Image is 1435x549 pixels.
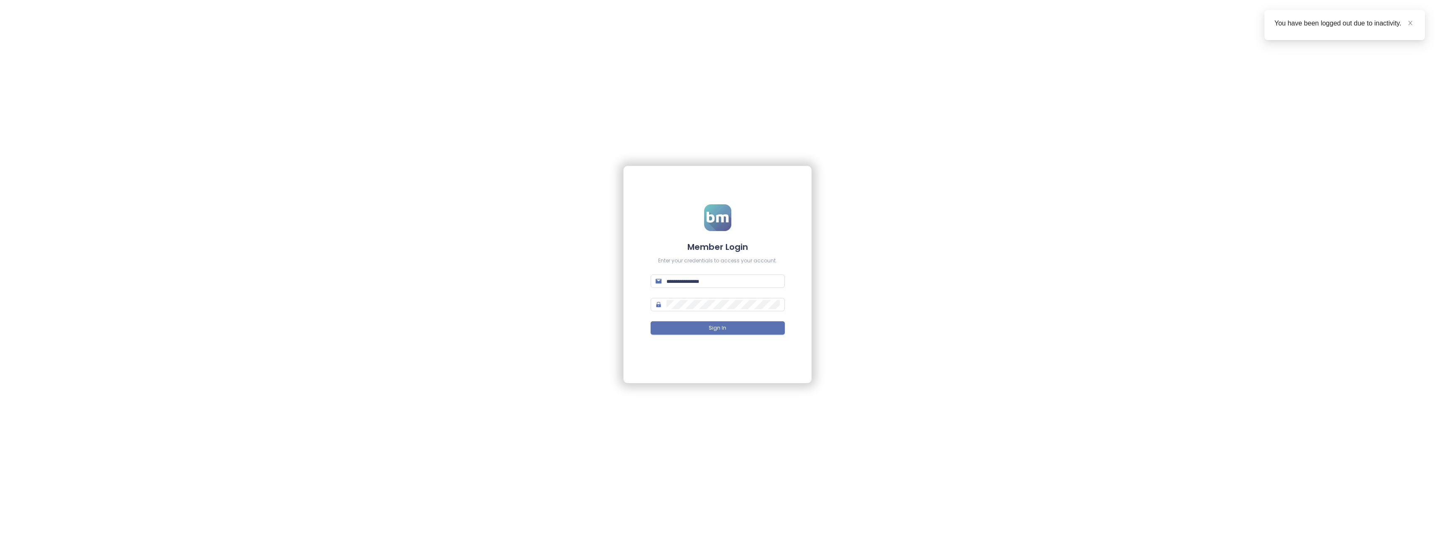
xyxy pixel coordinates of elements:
span: Sign In [709,324,726,332]
div: Enter your credentials to access your account. [651,257,785,265]
img: logo [704,204,731,231]
span: lock [656,302,661,308]
div: You have been logged out due to inactivity. [1274,18,1415,28]
span: close [1407,20,1413,26]
button: Sign In [651,321,785,335]
h4: Member Login [651,241,785,253]
span: mail [656,278,661,284]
